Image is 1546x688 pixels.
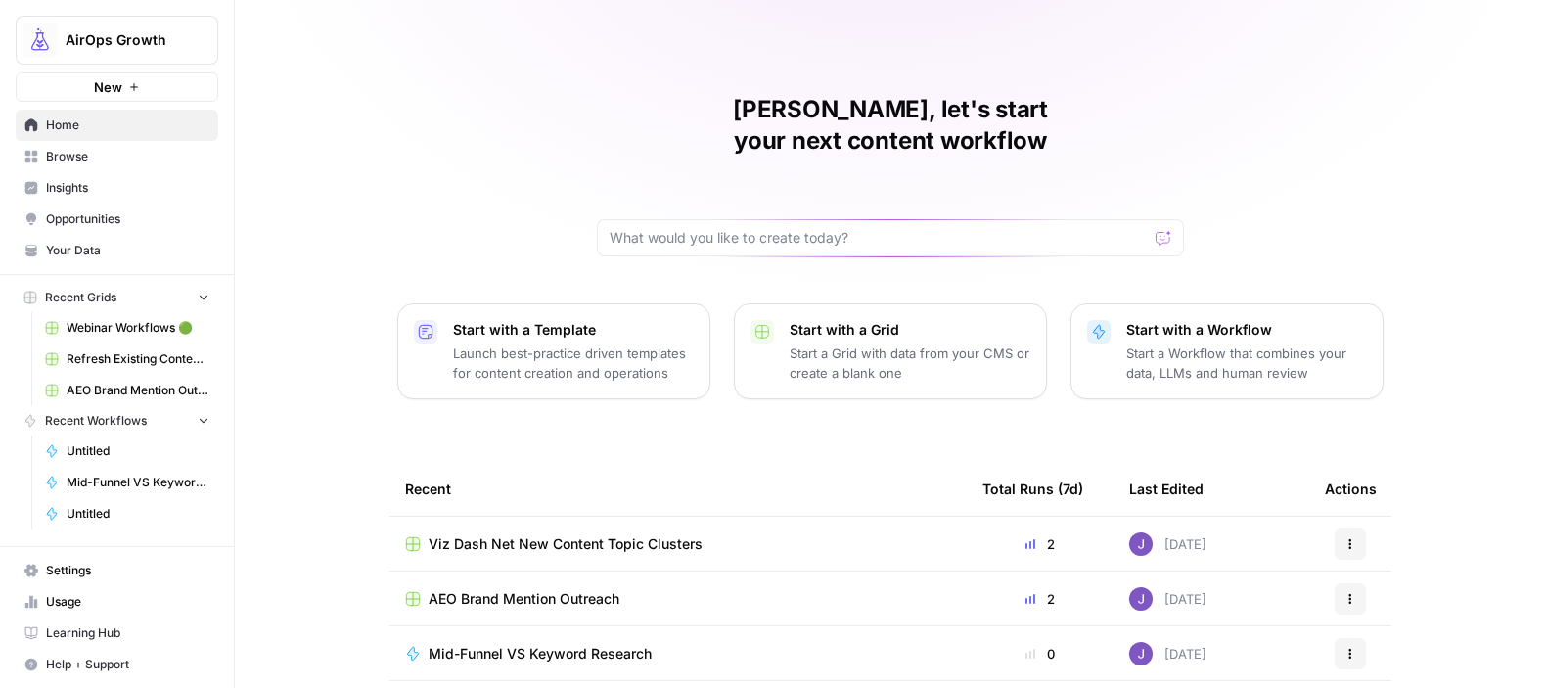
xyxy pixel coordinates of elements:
span: Help + Support [46,656,209,673]
img: ubsf4auoma5okdcylokeqxbo075l [1129,532,1153,556]
p: Start with a Grid [790,320,1030,340]
a: Opportunities [16,204,218,235]
a: Untitled [36,436,218,467]
a: Home [16,110,218,141]
span: Mid-Funnel VS Keyword Research [67,474,209,491]
span: AEO Brand Mention Outreach [67,382,209,399]
span: Home [46,116,209,134]
a: Webinar Workflows 🟢 [36,312,218,344]
div: [DATE] [1129,642,1206,665]
div: 2 [982,589,1098,609]
p: Launch best-practice driven templates for content creation and operations [453,344,694,383]
a: Untitled [36,498,218,529]
button: Workspace: AirOps Growth [16,16,218,65]
a: Mid-Funnel VS Keyword Research [36,467,218,498]
div: [DATE] [1129,532,1206,556]
h1: [PERSON_NAME], let's start your next content workflow [597,94,1184,157]
span: Insights [46,179,209,197]
a: Viz Dash Net New Content Topic Clusters [405,534,951,554]
a: AEO Brand Mention Outreach [405,589,951,609]
button: Recent Workflows [16,406,218,436]
span: Recent Workflows [45,412,147,430]
button: Help + Support [16,649,218,680]
span: Usage [46,593,209,611]
div: [DATE] [1129,587,1206,611]
a: Refresh Existing Content (1) [36,344,218,375]
span: Refresh Existing Content (1) [67,350,209,368]
span: Settings [46,562,209,579]
img: ubsf4auoma5okdcylokeqxbo075l [1129,587,1153,611]
img: ubsf4auoma5okdcylokeqxbo075l [1129,642,1153,665]
a: Browse [16,141,218,172]
div: Last Edited [1129,462,1204,516]
a: Settings [16,555,218,586]
span: Untitled [67,505,209,523]
button: Start with a WorkflowStart a Workflow that combines your data, LLMs and human review [1070,303,1384,399]
span: Opportunities [46,210,209,228]
a: Insights [16,172,218,204]
img: AirOps Growth Logo [23,23,58,58]
span: AEO Brand Mention Outreach [429,589,619,609]
p: Start with a Workflow [1126,320,1367,340]
span: AirOps Growth [66,30,184,50]
span: Mid-Funnel VS Keyword Research [429,644,652,664]
button: Start with a TemplateLaunch best-practice driven templates for content creation and operations [397,303,710,399]
span: Learning Hub [46,624,209,642]
button: Recent Grids [16,283,218,312]
span: New [94,77,122,97]
a: Usage [16,586,218,618]
p: Start a Workflow that combines your data, LLMs and human review [1126,344,1367,383]
div: Recent [405,462,951,516]
button: Start with a GridStart a Grid with data from your CMS or create a blank one [734,303,1047,399]
div: 0 [982,644,1098,664]
div: Total Runs (7d) [982,462,1083,516]
span: Webinar Workflows 🟢 [67,319,209,337]
div: Actions [1325,462,1377,516]
a: Your Data [16,235,218,266]
span: Recent Grids [45,289,116,306]
div: 2 [982,534,1098,554]
a: Mid-Funnel VS Keyword Research [405,644,951,664]
p: Start a Grid with data from your CMS or create a blank one [790,344,1030,383]
span: Untitled [67,442,209,460]
a: Learning Hub [16,618,218,649]
p: Start with a Template [453,320,694,340]
a: AEO Brand Mention Outreach [36,375,218,406]
span: Your Data [46,242,209,259]
button: New [16,72,218,102]
span: Viz Dash Net New Content Topic Clusters [429,534,703,554]
input: What would you like to create today? [610,228,1148,248]
span: Browse [46,148,209,165]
